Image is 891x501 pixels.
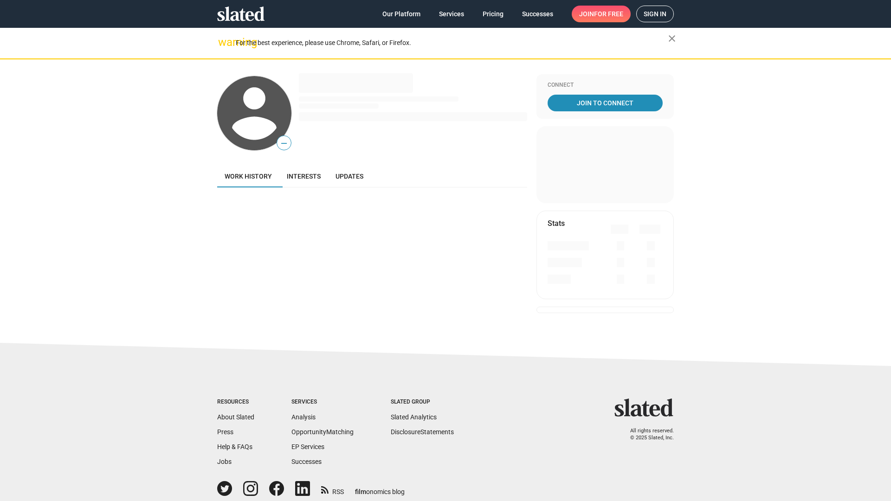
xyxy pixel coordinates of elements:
a: Successes [291,458,322,465]
a: Joinfor free [572,6,631,22]
a: Help & FAQs [217,443,252,450]
span: film [355,488,366,495]
span: Services [439,6,464,22]
a: Our Platform [375,6,428,22]
span: Work history [225,173,272,180]
a: EP Services [291,443,324,450]
a: Updates [328,165,371,187]
div: Services [291,398,354,406]
span: — [277,137,291,149]
span: for free [594,6,623,22]
a: Services [432,6,471,22]
span: Our Platform [382,6,420,22]
div: Slated Group [391,398,454,406]
a: Successes [515,6,561,22]
a: Jobs [217,458,232,465]
a: Pricing [475,6,511,22]
a: Press [217,428,233,436]
mat-icon: close [666,33,678,44]
span: Updates [336,173,363,180]
div: Connect [548,82,663,89]
a: Join To Connect [548,95,663,111]
span: Join To Connect [549,95,661,111]
p: All rights reserved. © 2025 Slated, Inc. [620,428,674,441]
span: Join [579,6,623,22]
a: Interests [279,165,328,187]
a: filmonomics blog [355,480,405,496]
a: Work history [217,165,279,187]
a: OpportunityMatching [291,428,354,436]
mat-card-title: Stats [548,218,565,228]
mat-icon: warning [218,37,229,48]
span: Pricing [483,6,504,22]
span: Interests [287,173,321,180]
a: Analysis [291,413,316,421]
div: For the best experience, please use Chrome, Safari, or Firefox. [236,37,668,49]
a: RSS [321,482,344,496]
div: Resources [217,398,254,406]
span: Successes [522,6,553,22]
a: DisclosureStatements [391,428,454,436]
span: Sign in [644,6,666,22]
a: Sign in [636,6,674,22]
a: About Slated [217,413,254,421]
a: Slated Analytics [391,413,437,421]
